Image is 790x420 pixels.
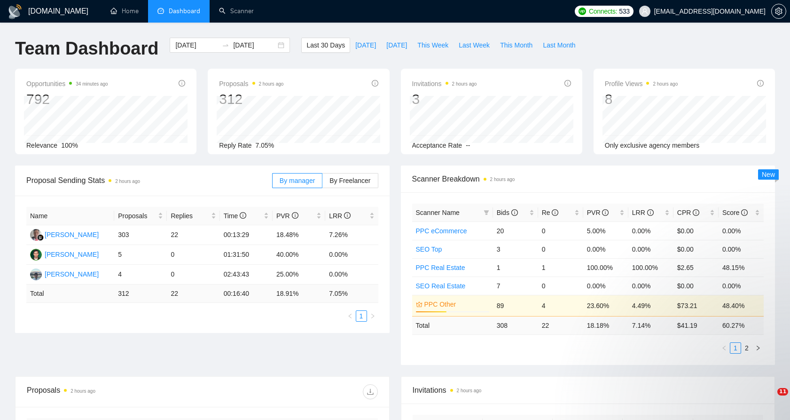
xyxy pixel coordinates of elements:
[412,173,764,185] span: Scanner Breakdown
[583,277,628,295] td: 0.00%
[367,310,378,322] li: Next Page
[416,301,422,308] span: crown
[167,207,219,225] th: Replies
[114,207,167,225] th: Proposals
[30,230,99,238] a: WW[PERSON_NAME]
[538,222,583,240] td: 0
[30,229,42,241] img: WW
[26,207,114,225] th: Name
[222,41,229,49] span: swap-right
[762,171,775,178] span: New
[583,222,628,240] td: 5.00%
[583,240,628,258] td: 0.00%
[493,316,538,334] td: 308
[482,206,491,220] span: filter
[45,230,99,240] div: [PERSON_NAME]
[167,265,219,285] td: 0
[777,388,788,396] span: 11
[386,40,407,50] span: [DATE]
[15,38,158,60] h1: Team Dashboard
[167,285,219,303] td: 22
[583,258,628,277] td: 100.00%
[45,269,99,279] div: [PERSON_NAME]
[416,282,466,290] a: SEO Real Estate
[325,225,378,245] td: 7.26%
[619,6,629,16] span: 533
[367,310,378,322] button: right
[538,240,583,258] td: 0
[758,388,781,411] iframe: Intercom live chat
[381,38,412,53] button: [DATE]
[114,245,167,265] td: 5
[372,80,378,87] span: info-circle
[240,212,246,219] span: info-circle
[538,316,583,334] td: 22
[30,269,42,280] img: YM
[350,38,381,53] button: [DATE]
[356,310,367,322] li: 1
[457,388,482,393] time: 2 hours ago
[412,316,493,334] td: Total
[26,142,57,149] span: Relevance
[771,8,786,15] a: setting
[273,245,325,265] td: 40.00%
[306,40,345,50] span: Last 30 Days
[772,8,786,15] span: setting
[325,265,378,285] td: 0.00%
[424,299,487,309] a: PPC Other
[219,142,251,149] span: Reply Rate
[220,265,273,285] td: 02:43:43
[416,246,442,253] a: SEO Top
[27,384,202,399] div: Proposals
[167,245,219,265] td: 0
[325,245,378,265] td: 0.00%
[30,270,99,277] a: YM[PERSON_NAME]
[26,78,108,89] span: Opportunities
[771,4,786,19] button: setting
[220,285,273,303] td: 00:16:40
[583,295,628,316] td: 23.60%
[325,285,378,303] td: 7.05 %
[543,40,575,50] span: Last Month
[45,249,99,260] div: [PERSON_NAME]
[114,285,167,303] td: 312
[175,40,218,50] input: Start date
[26,285,114,303] td: Total
[37,234,44,241] img: gigradar-bm.png
[70,388,95,394] time: 2 hours ago
[26,174,272,186] span: Proposal Sending Stats
[459,40,490,50] span: Last Week
[219,7,254,15] a: searchScanner
[114,225,167,245] td: 303
[301,38,350,53] button: Last 30 Days
[454,38,495,53] button: Last Week
[493,222,538,240] td: 20
[493,240,538,258] td: 3
[30,249,42,261] img: MS
[538,38,580,53] button: Last Month
[412,38,454,53] button: This Week
[292,212,298,219] span: info-circle
[641,8,648,15] span: user
[30,250,99,258] a: MS[PERSON_NAME]
[224,212,246,220] span: Time
[493,258,538,277] td: 1
[542,209,559,216] span: Re
[416,264,465,271] a: PPC Real Estate
[222,41,229,49] span: to
[344,310,356,322] li: Previous Page
[220,245,273,265] td: 01:31:50
[452,81,477,87] time: 2 hours ago
[466,142,470,149] span: --
[493,277,538,295] td: 7
[179,80,185,87] span: info-circle
[416,209,460,216] span: Scanner Name
[490,177,515,182] time: 2 hours ago
[355,40,376,50] span: [DATE]
[273,225,325,245] td: 18.48%
[497,209,518,216] span: Bids
[484,210,489,215] span: filter
[329,212,351,220] span: LRR
[416,227,467,235] a: PPC eCommerce
[417,40,448,50] span: This Week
